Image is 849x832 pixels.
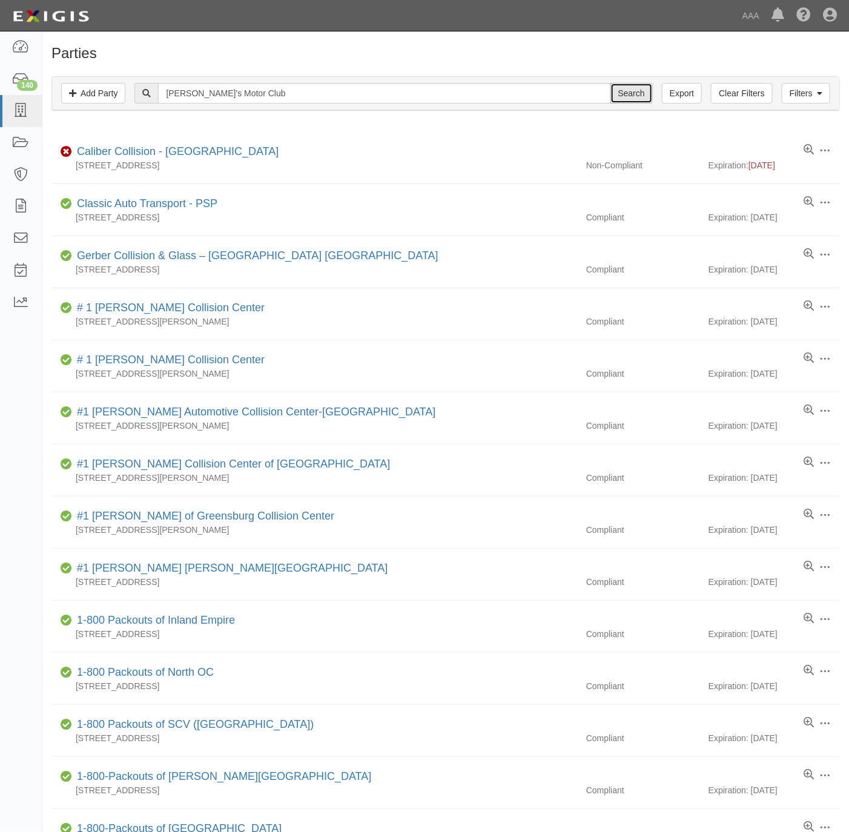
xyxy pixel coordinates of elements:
[72,404,436,420] div: #1 Cochran Automotive Collision Center-Monroeville
[709,315,840,328] div: Expiration: [DATE]
[61,773,72,781] i: Compliant
[72,613,235,629] div: 1-800 Packouts of Inland Empire
[51,680,577,692] div: [STREET_ADDRESS]
[72,196,217,212] div: Classic Auto Transport - PSP
[804,404,814,417] a: View results summary
[77,145,279,157] a: Caliber Collision - [GEOGRAPHIC_DATA]
[51,420,577,432] div: [STREET_ADDRESS][PERSON_NAME]
[61,148,72,156] i: Non-Compliant
[709,159,840,171] div: Expiration:
[804,196,814,208] a: View results summary
[577,784,709,796] div: Compliant
[804,509,814,521] a: View results summary
[804,352,814,365] a: View results summary
[577,211,709,223] div: Compliant
[709,420,840,432] div: Expiration: [DATE]
[804,561,814,573] a: View results summary
[61,83,125,104] a: Add Party
[51,263,577,276] div: [STREET_ADDRESS]
[736,4,765,28] a: AAA
[77,614,235,626] a: 1-800 Packouts of Inland Empire
[662,83,702,104] a: Export
[804,665,814,677] a: View results summary
[804,457,814,469] a: View results summary
[77,354,265,366] a: # 1 [PERSON_NAME] Collision Center
[577,576,709,588] div: Compliant
[9,5,93,27] img: logo-5460c22ac91f19d4615b14bd174203de0afe785f0fc80cf4dbbc73dc1793850b.png
[709,784,840,796] div: Expiration: [DATE]
[577,159,709,171] div: Non-Compliant
[77,458,391,470] a: #1 [PERSON_NAME] Collision Center of [GEOGRAPHIC_DATA]
[709,680,840,692] div: Expiration: [DATE]
[158,83,610,104] input: Search
[709,576,840,588] div: Expiration: [DATE]
[72,352,265,368] div: # 1 Cochran Collision Center
[711,83,772,104] a: Clear Filters
[72,665,214,681] div: 1-800 Packouts of North OC
[577,420,709,432] div: Compliant
[51,211,577,223] div: [STREET_ADDRESS]
[61,616,72,625] i: Compliant
[577,628,709,640] div: Compliant
[782,83,830,104] a: Filters
[577,263,709,276] div: Compliant
[709,263,840,276] div: Expiration: [DATE]
[577,472,709,484] div: Compliant
[77,562,388,574] a: #1 [PERSON_NAME] [PERSON_NAME][GEOGRAPHIC_DATA]
[709,211,840,223] div: Expiration: [DATE]
[51,159,577,171] div: [STREET_ADDRESS]
[804,717,814,729] a: View results summary
[804,769,814,781] a: View results summary
[577,680,709,692] div: Compliant
[77,718,314,730] a: 1-800 Packouts of SCV ([GEOGRAPHIC_DATA])
[577,315,709,328] div: Compliant
[709,472,840,484] div: Expiration: [DATE]
[709,732,840,744] div: Expiration: [DATE]
[61,356,72,365] i: Compliant
[610,83,653,104] input: Search
[748,160,775,170] span: [DATE]
[61,200,72,208] i: Compliant
[72,509,334,524] div: #1 Cochran of Greensburg Collision Center
[51,576,577,588] div: [STREET_ADDRESS]
[72,561,388,576] div: #1 Cochran Robinson Township
[51,732,577,744] div: [STREET_ADDRESS]
[804,613,814,625] a: View results summary
[72,457,391,472] div: #1 Cochran Collision Center of Greensburg
[51,368,577,380] div: [STREET_ADDRESS][PERSON_NAME]
[61,669,72,677] i: Compliant
[72,248,438,264] div: Gerber Collision & Glass – Houston Brighton
[709,628,840,640] div: Expiration: [DATE]
[17,80,38,91] div: 140
[709,524,840,536] div: Expiration: [DATE]
[51,784,577,796] div: [STREET_ADDRESS]
[61,304,72,312] i: Compliant
[51,524,577,536] div: [STREET_ADDRESS][PERSON_NAME]
[804,144,814,156] a: View results summary
[77,197,217,210] a: Classic Auto Transport - PSP
[577,524,709,536] div: Compliant
[77,770,371,782] a: 1-800-Packouts of [PERSON_NAME][GEOGRAPHIC_DATA]
[51,472,577,484] div: [STREET_ADDRESS][PERSON_NAME]
[61,721,72,729] i: Compliant
[61,564,72,573] i: Compliant
[77,510,334,522] a: #1 [PERSON_NAME] of Greensburg Collision Center
[804,248,814,260] a: View results summary
[72,769,371,785] div: 1-800-Packouts of Beverly Hills
[61,408,72,417] i: Compliant
[51,628,577,640] div: [STREET_ADDRESS]
[51,315,577,328] div: [STREET_ADDRESS][PERSON_NAME]
[51,45,840,61] h1: Parties
[796,8,811,23] i: Help Center - Complianz
[77,249,438,262] a: Gerber Collision & Glass – [GEOGRAPHIC_DATA] [GEOGRAPHIC_DATA]
[577,732,709,744] div: Compliant
[61,252,72,260] i: Compliant
[577,368,709,380] div: Compliant
[77,406,436,418] a: #1 [PERSON_NAME] Automotive Collision Center-[GEOGRAPHIC_DATA]
[709,368,840,380] div: Expiration: [DATE]
[77,302,265,314] a: # 1 [PERSON_NAME] Collision Center
[77,666,214,678] a: 1-800 Packouts of North OC
[804,300,814,312] a: View results summary
[61,512,72,521] i: Compliant
[72,717,314,733] div: 1-800 Packouts of SCV (Santa Clarita Valley)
